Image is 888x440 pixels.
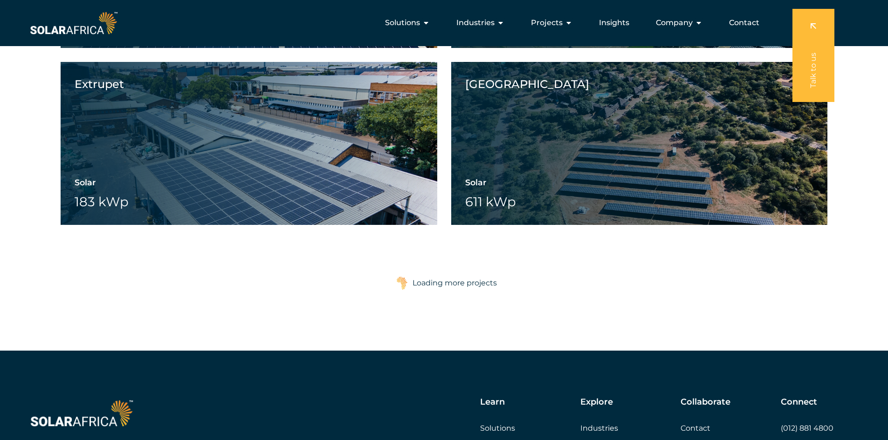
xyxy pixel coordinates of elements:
[413,274,497,292] div: Loading more projects
[531,17,563,28] span: Projects
[580,397,613,407] h5: Explore
[781,424,833,433] a: (012) 881 4800
[729,17,759,28] a: Contact
[119,14,767,32] div: Menu Toggle
[119,14,767,32] nav: Menu
[599,17,629,28] a: Insights
[580,424,618,433] a: Industries
[781,397,817,407] h5: Connect
[656,17,693,28] span: Company
[396,276,408,290] img: Africa.png
[480,424,515,433] a: Solutions
[681,424,710,433] a: Contact
[385,17,420,28] span: Solutions
[681,397,730,407] h5: Collaborate
[456,17,495,28] span: Industries
[480,397,505,407] h5: Learn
